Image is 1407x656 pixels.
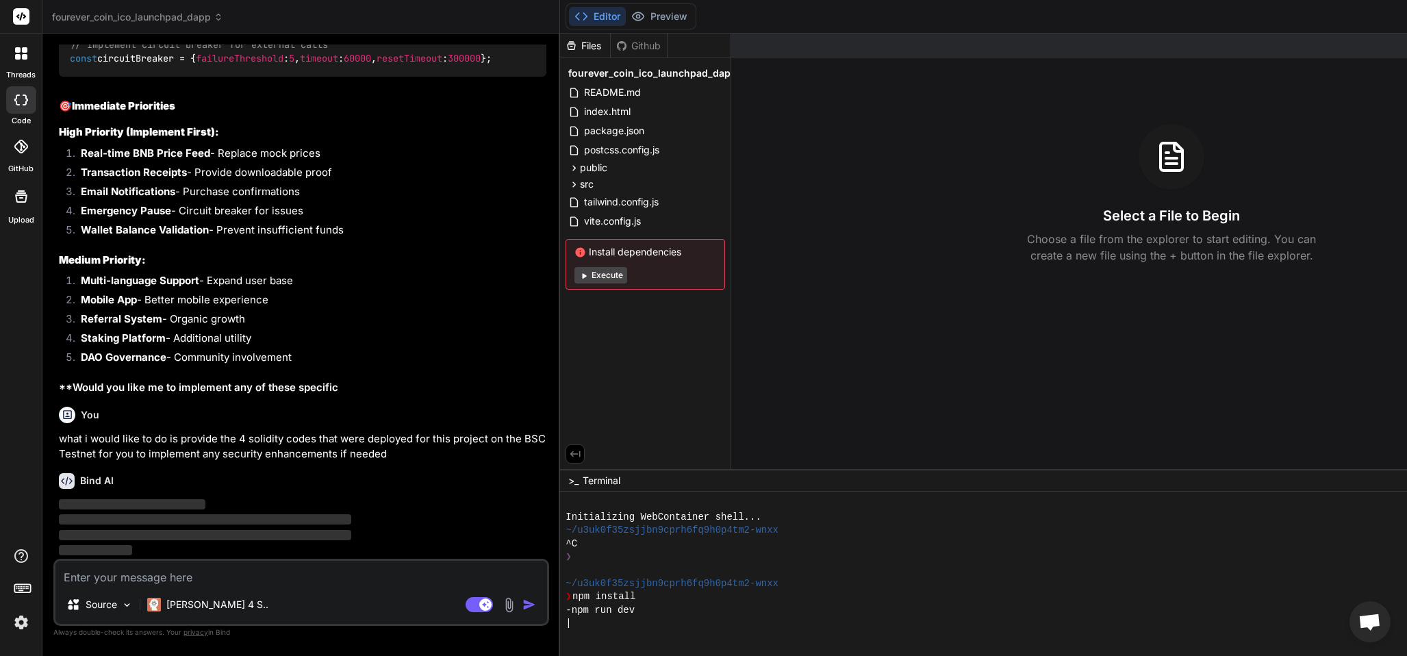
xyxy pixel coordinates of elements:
[81,185,175,198] strong: Email Notifications
[70,38,492,66] code: circuitBreaker = { : , : , : };
[583,142,661,158] span: postcss.config.js
[52,10,223,24] span: fourever_coin_ico_launchpad_dapp
[566,617,571,630] span: |
[1349,601,1391,642] a: Open chat
[70,350,546,369] li: - Community involvement
[70,223,546,242] li: - Prevent insufficient funds
[583,84,642,101] span: README.md
[560,39,610,53] div: Files
[289,53,294,65] span: 5
[70,292,546,312] li: - Better mobile experience
[59,431,546,462] p: what i would like to do is provide the 4 solidity codes that were deployed for this project on th...
[81,223,209,236] strong: Wallet Balance Validation
[183,628,208,636] span: privacy
[300,53,338,65] span: timeout
[377,53,442,65] span: resetTimeout
[70,53,97,65] span: const
[81,408,99,422] h6: You
[81,166,187,179] strong: Transaction Receipts
[147,598,161,611] img: Claude 4 Sonnet
[70,184,546,203] li: - Purchase confirmations
[566,524,778,537] span: ~/u3uk0f35zsjjbn9cprh6fq9h0p4tm2-wnxx
[566,604,635,617] span: -npm run dev
[583,213,642,229] span: vite.config.js
[566,590,572,603] span: ❯
[566,551,572,564] span: ❯
[121,599,133,611] img: Pick Models
[583,194,660,210] span: tailwind.config.js
[8,163,34,175] label: GitHub
[59,514,351,525] span: ‌
[59,545,132,555] span: ‌
[583,103,632,120] span: index.html
[86,598,117,611] p: Source
[80,474,114,488] h6: Bind AI
[583,474,620,488] span: Terminal
[59,125,219,138] strong: High Priority (Implement First):
[71,38,328,51] span: // Implement circuit breaker for external calls
[70,165,546,184] li: - Provide downloadable proof
[70,146,546,165] li: - Replace mock prices
[59,499,205,509] span: ‌
[59,253,146,266] strong: Medium Priority:
[70,273,546,292] li: - Expand user base
[574,245,716,259] span: Install dependencies
[566,577,778,590] span: ~/u3uk0f35zsjjbn9cprh6fq9h0p4tm2-wnxx
[166,598,268,611] p: [PERSON_NAME] 4 S..
[611,39,667,53] div: Github
[583,123,646,139] span: package.json
[566,538,577,551] span: ^C
[81,147,210,160] strong: Real-time BNB Price Feed
[81,312,162,325] strong: Referral System
[569,7,626,26] button: Editor
[72,99,175,112] strong: Immediate Priorities
[81,204,171,217] strong: Emergency Pause
[626,7,693,26] button: Preview
[6,69,36,81] label: threads
[568,66,737,80] span: fourever_coin_ico_launchpad_dapp
[70,203,546,223] li: - Circuit breaker for issues
[59,99,546,114] h2: 🎯
[501,597,517,613] img: attachment
[580,177,594,191] span: src
[81,293,137,306] strong: Mobile App
[81,274,199,287] strong: Multi-language Support
[70,312,546,331] li: - Organic growth
[59,380,546,396] h3: **Would you like me to implement any of these specific
[81,331,166,344] strong: Staking Platform
[53,626,549,639] p: Always double-check its answers. Your in Bind
[566,511,761,524] span: Initializing WebContainer shell...
[12,115,31,127] label: code
[448,53,481,65] span: 300000
[10,611,33,634] img: settings
[568,474,579,488] span: >_
[70,331,546,350] li: - Additional utility
[81,351,166,364] strong: DAO Governance
[580,161,607,175] span: public
[574,267,627,283] button: Execute
[572,590,635,603] span: npm install
[8,214,34,226] label: Upload
[344,53,371,65] span: 60000
[196,53,283,65] span: failureThreshold
[1018,231,1325,264] p: Choose a file from the explorer to start editing. You can create a new file using the + button in...
[1103,206,1240,225] h3: Select a File to Begin
[59,530,351,540] span: ‌
[522,598,536,611] img: icon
